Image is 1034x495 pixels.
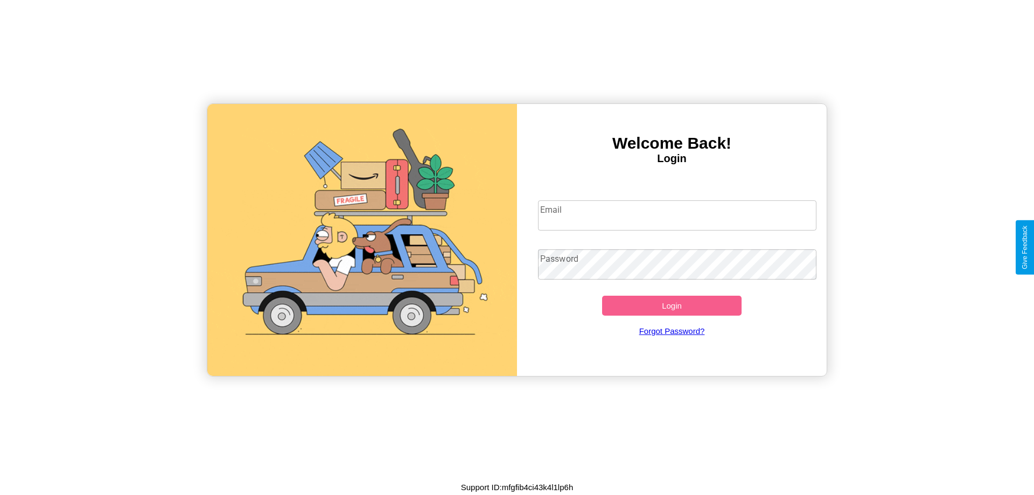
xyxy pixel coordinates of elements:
[517,152,827,165] h4: Login
[517,134,827,152] h3: Welcome Back!
[461,480,573,494] p: Support ID: mfgfib4ci43k4l1lp6h
[533,316,812,346] a: Forgot Password?
[602,296,742,316] button: Login
[207,104,517,376] img: gif
[1021,226,1029,269] div: Give Feedback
